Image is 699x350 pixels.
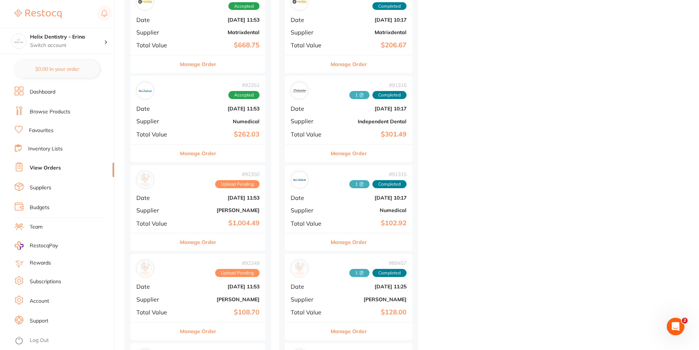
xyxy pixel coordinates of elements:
span: Total Value [291,309,327,316]
b: $108.70 [181,309,260,316]
b: [PERSON_NAME] [181,296,260,302]
span: # 91315 [349,171,406,177]
span: Supplier [136,118,176,124]
button: Manage Order [331,145,367,162]
span: Date [291,283,327,290]
span: Supplier [291,118,327,124]
span: Date [291,105,327,112]
b: $301.49 [333,131,406,138]
b: Numedical [181,119,260,124]
span: # 91316 [349,82,406,88]
b: $1,004.49 [181,219,260,227]
div: Numedical#92351AcceptedDate[DATE] 11:53SupplierNumedicalTotal Value$262.03Manage Order [130,76,265,162]
span: Received [349,91,369,99]
span: Supplier [136,29,176,36]
button: Manage Order [331,55,367,73]
a: Inventory Lists [28,145,63,153]
span: Total Value [136,131,176,138]
b: [PERSON_NAME] [333,296,406,302]
button: Manage Order [180,145,216,162]
b: [DATE] 11:53 [181,106,260,112]
span: Total Value [136,309,176,316]
span: # 92349 [215,260,260,266]
a: Log Out [30,337,49,344]
span: Completed [372,180,406,188]
span: # 92351 [228,82,260,88]
b: [DATE] 10:17 [333,17,406,23]
span: Accepted [228,2,260,10]
img: Numedical [138,84,152,98]
button: Manage Order [180,55,216,73]
img: RestocqPay [15,241,23,250]
img: Adam Dental [138,262,152,276]
span: Date [136,105,176,112]
img: Restocq Logo [15,10,62,18]
a: Budgets [30,204,49,211]
button: Manage Order [180,322,216,340]
span: Total Value [291,42,327,48]
b: [DATE] 11:53 [181,284,260,289]
b: Independent Dental [333,119,406,124]
span: Date [136,283,176,290]
b: [DATE] 11:25 [333,284,406,289]
img: Henry Schein Halas [293,262,306,276]
button: Manage Order [331,233,367,251]
button: Log Out [15,335,112,347]
span: Supplier [291,29,327,36]
button: $0.00 in your order [15,60,99,78]
button: Manage Order [331,322,367,340]
h4: Helix Dentistry - Erina [30,33,104,41]
img: Numedical [293,173,306,187]
a: Subscriptions [30,278,61,285]
b: [PERSON_NAME] [181,207,260,213]
a: Support [30,317,48,325]
div: Adam Dental#92349Upload PendingDate[DATE] 11:53Supplier[PERSON_NAME]Total Value$108.70Manage Order [130,254,265,340]
b: [DATE] 10:17 [333,195,406,201]
span: # 92350 [215,171,260,177]
b: $128.00 [333,309,406,316]
a: Rewards [30,259,51,267]
b: [DATE] 10:17 [333,106,406,112]
a: Restocq Logo [15,6,62,22]
b: [DATE] 11:53 [181,17,260,23]
div: Henry Schein Halas#92350Upload PendingDate[DATE] 11:53Supplier[PERSON_NAME]Total Value$1,004.49Ma... [130,165,265,251]
a: View Orders [30,164,61,172]
span: Supplier [136,207,176,214]
a: Browse Products [30,108,70,116]
span: Upload Pending [215,180,260,188]
span: Received [349,269,369,277]
a: Favourites [29,127,54,134]
iframe: Intercom live chat [667,318,684,335]
button: Manage Order [180,233,216,251]
span: RestocqPay [30,242,58,249]
b: Matrixdental [181,29,260,35]
b: $668.75 [181,41,260,49]
img: Helix Dentistry - Erina [11,34,26,48]
span: Supplier [136,296,176,303]
span: 2 [682,318,688,324]
span: Completed [372,2,406,10]
p: Switch account [30,42,104,49]
span: Received [349,180,369,188]
span: Total Value [291,131,327,138]
b: $206.67 [333,41,406,49]
a: Account [30,298,49,305]
b: Matrixdental [333,29,406,35]
span: Date [136,17,176,23]
b: $102.92 [333,219,406,227]
span: # 89457 [349,260,406,266]
span: Total Value [136,42,176,48]
img: Henry Schein Halas [138,173,152,187]
a: Team [30,223,43,231]
span: Completed [372,269,406,277]
span: Date [291,17,327,23]
b: Numedical [333,207,406,213]
span: Supplier [291,207,327,214]
span: Date [291,194,327,201]
span: Total Value [136,220,176,227]
img: Independent Dental [293,84,306,98]
a: Suppliers [30,184,51,192]
span: Supplier [291,296,327,303]
span: Upload Pending [215,269,260,277]
span: Completed [372,91,406,99]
